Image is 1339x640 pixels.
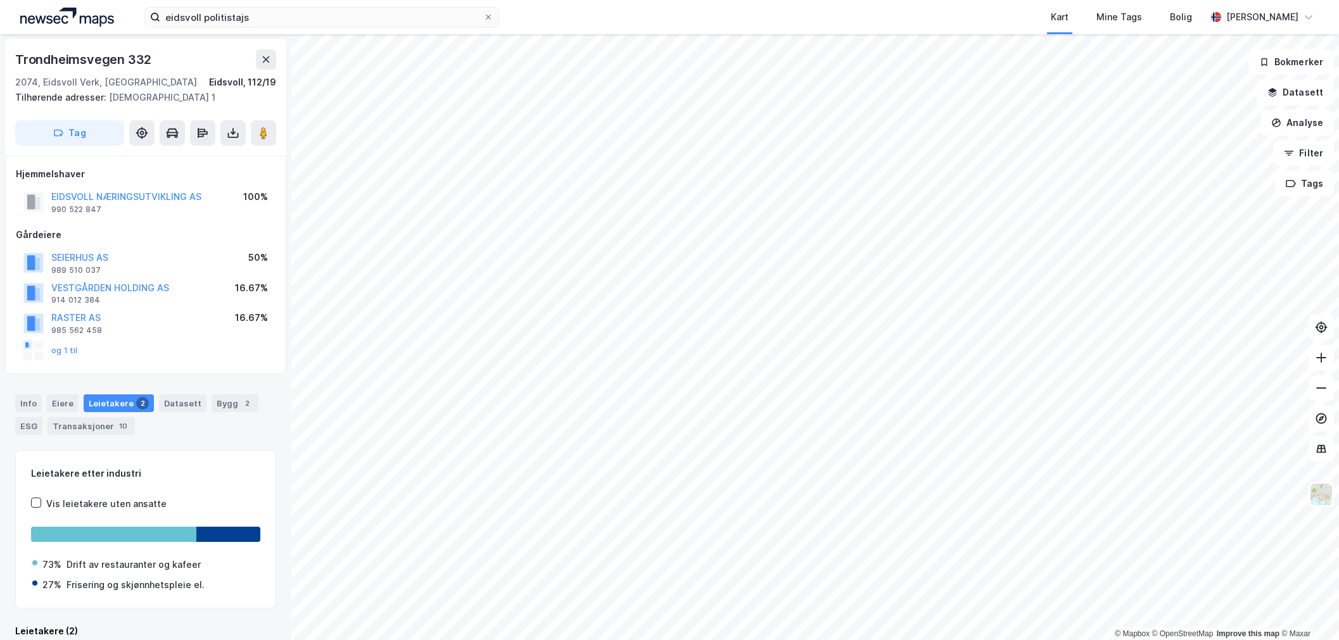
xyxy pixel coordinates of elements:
[42,557,61,572] div: 73%
[51,295,100,305] div: 914 012 384
[15,75,197,90] div: 2074, Eidsvoll Verk, [GEOGRAPHIC_DATA]
[1226,9,1298,25] div: [PERSON_NAME]
[241,397,253,410] div: 2
[51,265,101,275] div: 989 510 037
[67,577,205,593] div: Frisering og skjønnhetspleie el.
[1152,629,1214,638] a: OpenStreetMap
[47,394,79,412] div: Eiere
[51,204,101,215] div: 990 522 847
[1257,80,1334,105] button: Datasett
[1096,9,1142,25] div: Mine Tags
[15,90,266,105] div: [DEMOGRAPHIC_DATA] 1
[16,166,276,182] div: Hjemmelshaver
[1260,110,1334,135] button: Analyse
[1273,141,1334,166] button: Filter
[67,557,201,572] div: Drift av restauranter og kafeer
[15,92,109,103] span: Tilhørende adresser:
[248,250,268,265] div: 50%
[1276,579,1339,640] iframe: Chat Widget
[20,8,114,27] img: logo.a4113a55bc3d86da70a041830d287a7e.svg
[15,120,124,146] button: Tag
[16,227,276,242] div: Gårdeiere
[15,394,42,412] div: Info
[46,496,167,511] div: Vis leietakere uten ansatte
[48,417,135,435] div: Transaksjoner
[1115,629,1150,638] a: Mapbox
[1170,9,1192,25] div: Bolig
[15,624,276,639] div: Leietakere (2)
[235,310,268,325] div: 16.67%
[209,75,276,90] div: Eidsvoll, 112/19
[136,397,149,410] div: 2
[15,417,42,435] div: ESG
[160,8,483,27] input: Søk på adresse, matrikkel, gårdeiere, leietakere eller personer
[235,280,268,296] div: 16.67%
[1275,171,1334,196] button: Tags
[1248,49,1334,75] button: Bokmerker
[243,189,268,204] div: 100%
[1217,629,1279,638] a: Improve this map
[51,325,102,336] div: 985 562 458
[212,394,258,412] div: Bygg
[117,420,130,432] div: 10
[84,394,154,412] div: Leietakere
[1309,482,1333,506] img: Z
[42,577,61,593] div: 27%
[1051,9,1069,25] div: Kart
[159,394,206,412] div: Datasett
[15,49,154,70] div: Trondheimsvegen 332
[31,466,260,481] div: Leietakere etter industri
[1276,579,1339,640] div: Kontrollprogram for chat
